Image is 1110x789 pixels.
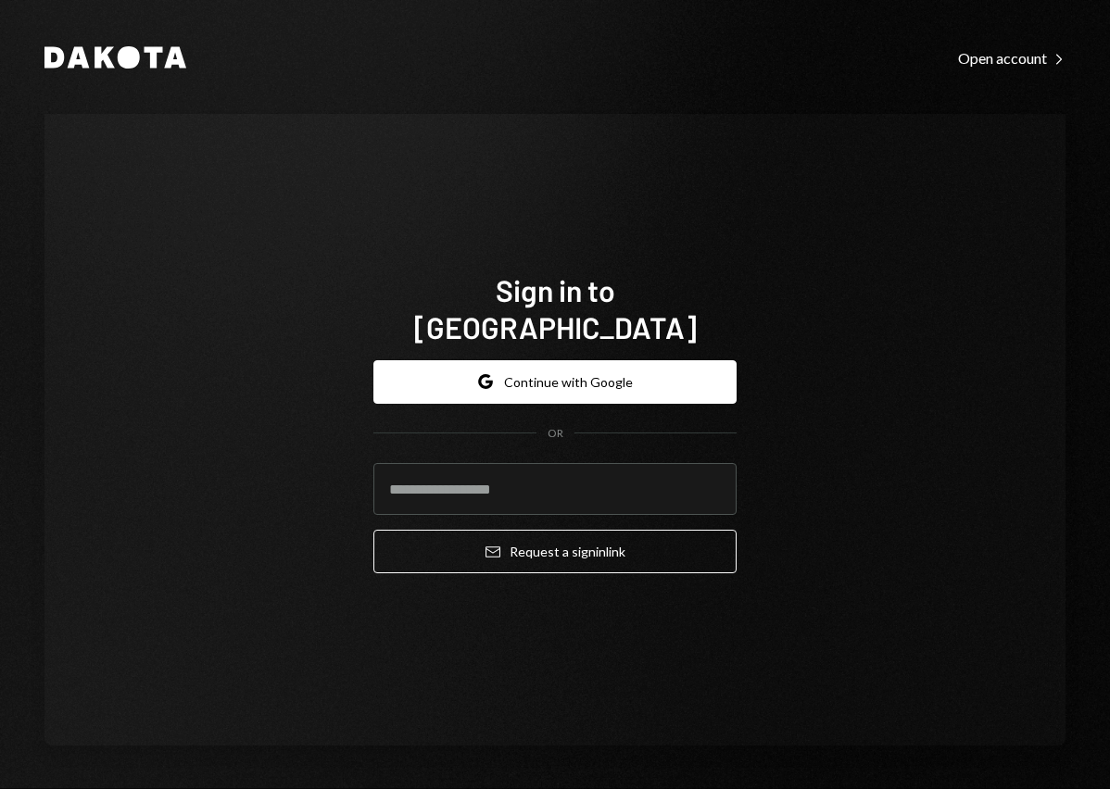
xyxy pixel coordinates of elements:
[548,426,563,442] div: OR
[373,271,737,345] h1: Sign in to [GEOGRAPHIC_DATA]
[373,360,737,404] button: Continue with Google
[958,49,1066,68] div: Open account
[958,47,1066,68] a: Open account
[373,530,737,573] button: Request a signinlink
